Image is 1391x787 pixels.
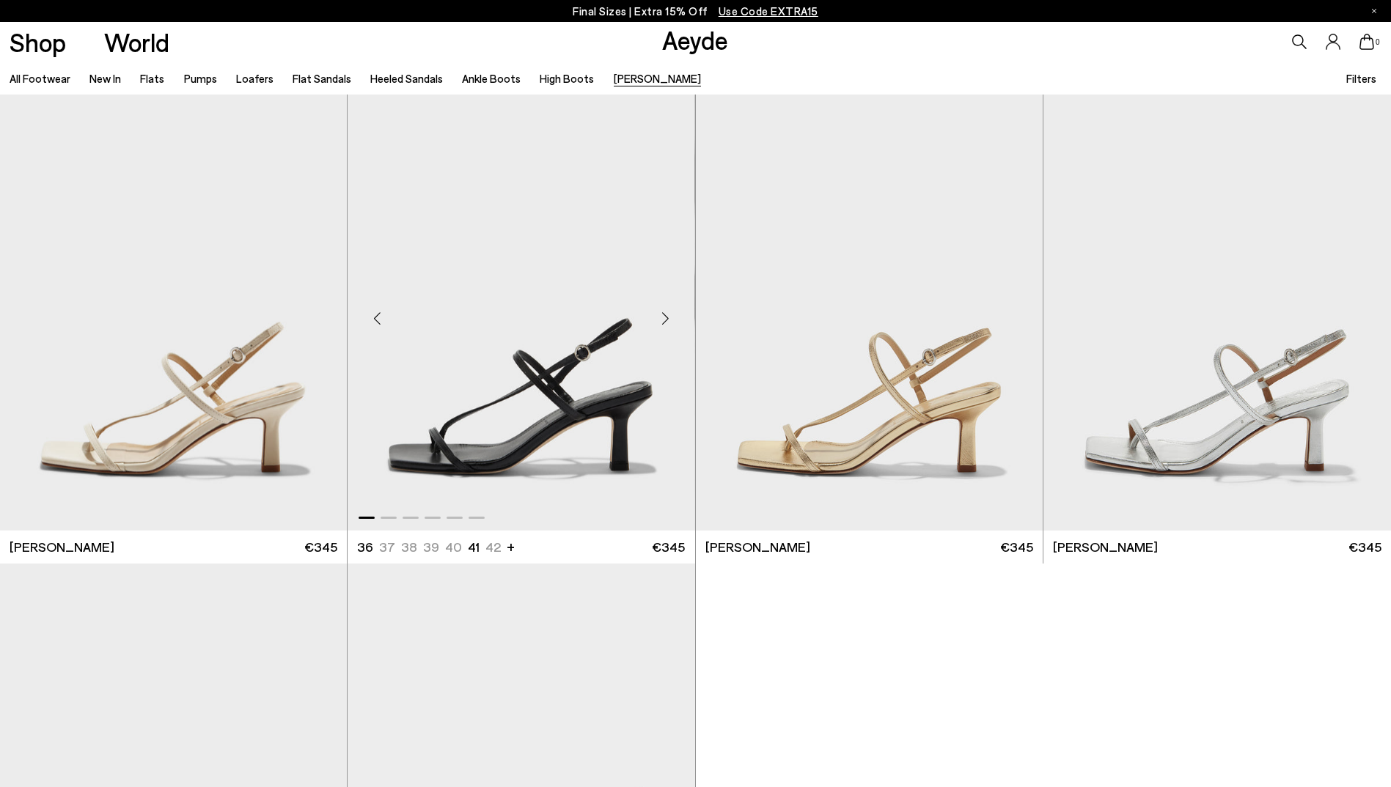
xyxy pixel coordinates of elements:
[348,95,694,531] img: Elise Leather Toe-Post Sandals
[1359,34,1374,50] a: 0
[357,538,373,556] li: 36
[694,95,1041,531] img: Elise Leather Toe-Post Sandals
[1043,531,1391,564] a: [PERSON_NAME] €345
[614,72,701,85] a: [PERSON_NAME]
[347,95,694,531] div: 2 / 6
[662,24,728,55] a: Aeyde
[293,72,351,85] a: Flat Sandals
[355,297,399,341] div: Previous slide
[1000,538,1033,556] span: €345
[236,72,274,85] a: Loafers
[694,95,1041,531] div: 2 / 6
[304,538,337,556] span: €345
[357,538,496,556] ul: variant
[348,531,694,564] a: 36 37 38 39 40 41 42 + €345
[573,2,818,21] p: Final Sizes | Extra 15% Off
[1053,538,1158,556] span: [PERSON_NAME]
[184,72,217,85] a: Pumps
[370,72,443,85] a: Heeled Sandals
[348,95,694,531] div: 1 / 6
[705,538,810,556] span: [PERSON_NAME]
[644,297,688,341] div: Next slide
[10,29,66,55] a: Shop
[348,95,694,531] a: 6 / 6 1 / 6 2 / 6 3 / 6 4 / 6 5 / 6 6 / 6 1 / 6 Next slide Previous slide
[10,538,114,556] span: [PERSON_NAME]
[10,72,70,85] a: All Footwear
[140,72,164,85] a: Flats
[347,95,694,531] img: Elise Leather Toe-Post Sandals
[696,531,1043,564] a: [PERSON_NAME] €345
[1374,38,1381,46] span: 0
[696,95,1043,531] img: Elise Leather Toe-Post Sandals
[1043,95,1391,531] img: Elise Leather Toe-Post Sandals
[1348,538,1381,556] span: €345
[89,72,121,85] a: New In
[462,72,521,85] a: Ankle Boots
[507,536,515,556] li: +
[540,72,594,85] a: High Boots
[104,29,169,55] a: World
[468,538,480,556] li: 41
[719,4,818,18] span: Navigate to /collections/ss25-final-sizes
[652,538,685,556] span: €345
[1346,72,1376,85] span: Filters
